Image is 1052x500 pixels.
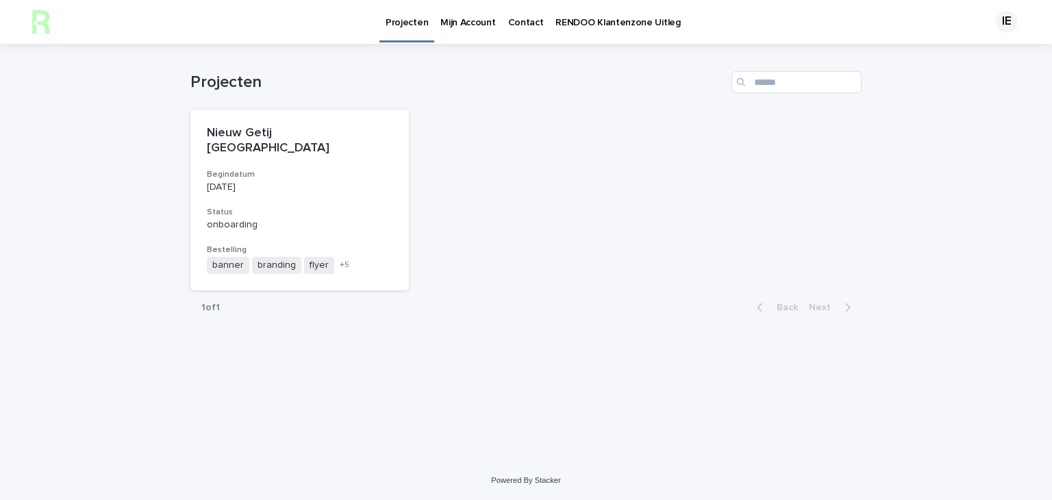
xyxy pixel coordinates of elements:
[207,169,392,180] h3: Begindatum
[304,257,334,274] span: flyer
[207,245,392,255] h3: Bestelling
[207,126,392,155] p: Nieuw Getij [GEOGRAPHIC_DATA]
[809,303,839,312] span: Next
[207,257,249,274] span: banner
[252,257,301,274] span: branding
[491,476,560,484] a: Powered By Stacker
[768,303,798,312] span: Back
[731,71,862,93] input: Search
[190,73,726,92] h1: Projecten
[803,301,862,314] button: Next
[207,219,392,231] p: onboarding
[207,182,392,193] p: [DATE]
[190,110,409,290] a: Nieuw Getij [GEOGRAPHIC_DATA]Begindatum[DATE]StatusonboardingBestellingbannerbrandingflyer+5
[27,8,55,36] img: h2KIERbZRTK6FourSpbg
[190,291,231,325] p: 1 of 1
[207,207,392,218] h3: Status
[996,11,1018,33] div: IE
[746,301,803,314] button: Back
[340,261,349,269] span: + 5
